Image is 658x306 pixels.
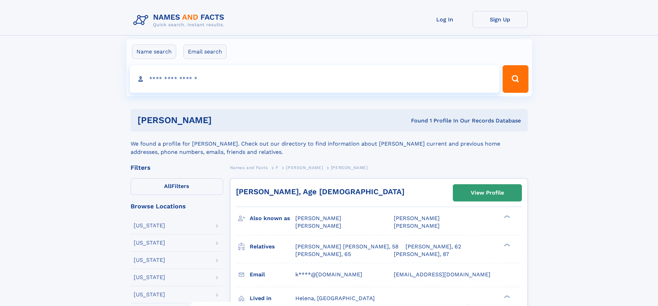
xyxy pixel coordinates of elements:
[502,215,511,219] div: ❯
[295,250,351,258] a: [PERSON_NAME], 65
[137,116,312,125] h1: [PERSON_NAME]
[406,243,461,250] a: [PERSON_NAME], 62
[250,241,295,253] h3: Relatives
[250,269,295,280] h3: Email
[131,11,230,30] img: Logo Names and Facts
[453,185,522,201] a: View Profile
[394,271,490,278] span: [EMAIL_ADDRESS][DOMAIN_NAME]
[134,275,165,280] div: [US_STATE]
[250,213,295,224] h3: Also known as
[130,65,500,93] input: search input
[230,163,268,172] a: Names and Facts
[295,223,341,229] span: [PERSON_NAME]
[394,215,440,221] span: [PERSON_NAME]
[276,163,278,172] a: F
[132,45,176,59] label: Name search
[286,163,323,172] a: [PERSON_NAME]
[286,165,323,170] span: [PERSON_NAME]
[417,11,473,28] a: Log In
[471,185,504,201] div: View Profile
[295,295,375,302] span: Helena, [GEOGRAPHIC_DATA]
[131,178,223,195] label: Filters
[503,65,528,93] button: Search Button
[394,250,449,258] a: [PERSON_NAME], 87
[134,240,165,246] div: [US_STATE]
[183,45,227,59] label: Email search
[250,293,295,304] h3: Lived in
[131,165,223,171] div: Filters
[276,165,278,170] span: F
[164,183,171,189] span: All
[134,257,165,263] div: [US_STATE]
[236,187,404,196] a: [PERSON_NAME], Age [DEMOGRAPHIC_DATA]
[134,292,165,297] div: [US_STATE]
[295,215,341,221] span: [PERSON_NAME]
[134,223,165,228] div: [US_STATE]
[311,117,521,125] div: Found 1 Profile In Our Records Database
[131,131,528,156] div: We found a profile for [PERSON_NAME]. Check out our directory to find information about [PERSON_N...
[473,11,528,28] a: Sign Up
[131,203,223,209] div: Browse Locations
[502,243,511,247] div: ❯
[394,223,440,229] span: [PERSON_NAME]
[502,294,511,299] div: ❯
[331,165,368,170] span: [PERSON_NAME]
[295,243,399,250] a: [PERSON_NAME] [PERSON_NAME], 58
